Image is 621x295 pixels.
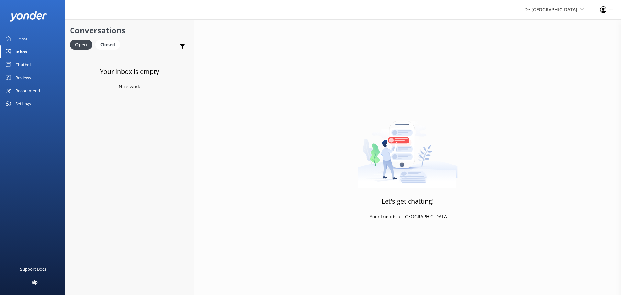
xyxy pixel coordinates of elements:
[16,58,31,71] div: Chatbot
[16,71,31,84] div: Reviews
[20,263,46,276] div: Support Docs
[10,11,47,22] img: yonder-white-logo.png
[100,66,159,77] h3: Your inbox is empty
[358,107,458,188] img: artwork of a man stealing a conversation from at giant smartphone
[119,83,140,90] p: Nice work
[70,24,189,37] h2: Conversations
[367,213,449,220] p: - Your friends at [GEOGRAPHIC_DATA]
[95,41,123,48] a: Closed
[28,276,38,289] div: Help
[95,40,120,50] div: Closed
[70,40,92,50] div: Open
[16,97,31,110] div: Settings
[16,32,27,45] div: Home
[16,84,40,97] div: Recommend
[16,45,27,58] div: Inbox
[70,41,95,48] a: Open
[382,196,434,207] h3: Let's get chatting!
[524,6,577,13] span: De [GEOGRAPHIC_DATA]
